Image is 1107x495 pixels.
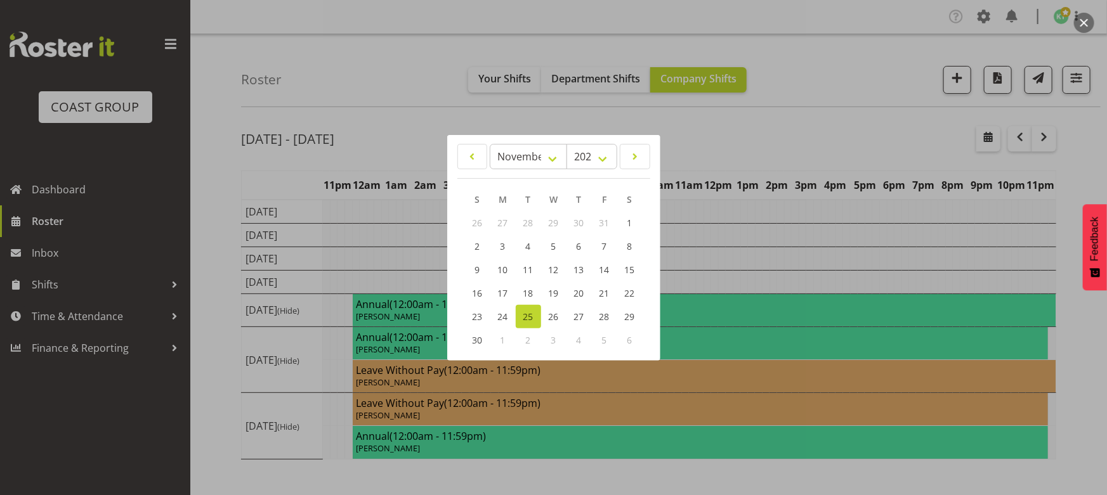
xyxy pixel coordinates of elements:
span: 30 [473,334,483,346]
span: T [577,193,582,205]
span: 19 [549,287,559,299]
span: 4 [577,334,582,346]
span: 14 [599,264,610,276]
span: 8 [627,240,632,252]
span: Feedback [1089,217,1101,261]
span: 16 [473,287,483,299]
span: 10 [498,264,508,276]
span: 26 [549,311,559,323]
span: 24 [498,311,508,323]
span: S [627,193,632,205]
span: 2 [526,334,531,346]
span: M [499,193,507,205]
span: 30 [574,217,584,229]
span: W [549,193,558,205]
span: 12 [549,264,559,276]
span: 29 [549,217,559,229]
button: Feedback - Show survey [1083,204,1107,290]
span: 25 [523,311,534,323]
span: 31 [599,217,610,229]
span: 3 [501,240,506,252]
span: 23 [473,311,483,323]
span: 6 [577,240,582,252]
span: 3 [551,334,556,346]
span: 9 [475,264,480,276]
span: 1 [501,334,506,346]
span: 5 [551,240,556,252]
span: S [475,193,480,205]
span: F [602,193,606,205]
span: 7 [602,240,607,252]
span: 17 [498,287,508,299]
span: 27 [574,311,584,323]
span: 28 [599,311,610,323]
span: 5 [602,334,607,346]
span: 13 [574,264,584,276]
span: T [526,193,531,205]
span: 27 [498,217,508,229]
span: 18 [523,287,534,299]
span: 11 [523,264,534,276]
span: 4 [526,240,531,252]
span: 22 [625,287,635,299]
span: 28 [523,217,534,229]
span: 1 [627,217,632,229]
span: 2 [475,240,480,252]
span: 21 [599,287,610,299]
span: 6 [627,334,632,346]
span: 15 [625,264,635,276]
span: 26 [473,217,483,229]
span: 20 [574,287,584,299]
span: 29 [625,311,635,323]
